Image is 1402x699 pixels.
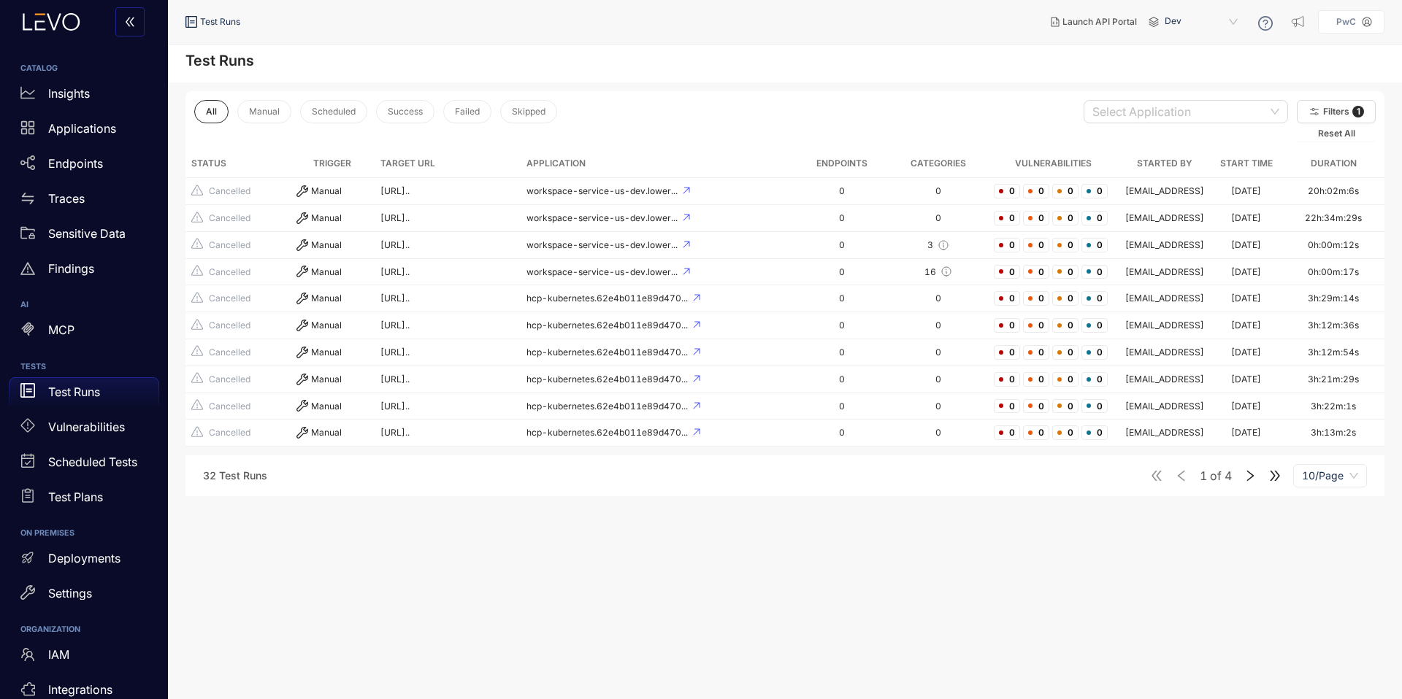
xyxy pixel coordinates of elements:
[1052,345,1079,360] span: 0
[20,363,148,371] h6: TESTS
[185,52,254,69] h4: Test Runs
[48,227,126,240] p: Sensitive Data
[1244,469,1257,482] span: right
[1231,267,1261,277] div: [DATE]
[1352,106,1364,117] span: 1
[1323,107,1349,117] span: Filters
[20,64,148,73] h6: CATALOG
[801,428,882,438] div: 0
[1052,184,1079,198] span: 0
[48,455,137,468] p: Scheduled Tests
[48,385,100,398] p: Test Runs
[249,107,280,117] span: Manual
[206,107,217,117] span: All
[994,238,1020,252] span: 0
[526,401,690,412] span: hcp-kubernetes.62e4b011e89d470...
[1302,465,1358,487] span: 10/Page
[1023,425,1049,440] span: 0
[48,683,112,696] p: Integrations
[296,427,369,439] div: Manual
[48,587,92,600] p: Settings
[1231,186,1261,196] div: [DATE]
[1062,17,1137,27] span: Launch API Portal
[801,320,882,331] div: 0
[380,293,410,304] span: [URL]..
[1052,399,1079,414] span: 0
[1336,17,1356,27] p: PwC
[994,265,1020,279] span: 0
[512,107,545,117] span: Skipped
[1165,10,1241,34] span: Dev
[994,345,1020,360] span: 0
[1081,399,1108,414] span: 0
[194,100,229,123] button: All
[20,261,35,276] span: warning
[526,266,680,277] span: workspace-service-us-dev.lower...
[48,420,125,433] p: Vulnerabilities
[380,185,410,196] span: [URL]..
[1023,265,1049,279] span: 0
[20,301,148,309] h6: AI
[203,469,267,482] span: 32 Test Runs
[296,400,369,412] div: Manual
[895,374,982,385] div: 0
[1081,211,1108,225] span: 0
[1119,150,1210,178] th: Started By
[526,320,690,331] span: hcp-kubernetes.62e4b011e89d470...
[1119,259,1210,286] td: [EMAIL_ADDRESS]
[209,240,250,250] span: Cancelled
[1023,318,1049,333] span: 0
[200,17,240,27] span: Test Runs
[1052,318,1079,333] span: 0
[48,122,116,135] p: Applications
[48,87,90,100] p: Insights
[1231,213,1261,223] div: [DATE]
[801,374,882,385] div: 0
[209,293,250,304] span: Cancelled
[209,186,250,196] span: Cancelled
[895,239,982,251] div: 3
[1023,372,1049,387] span: 0
[20,625,148,634] h6: ORGANIZATION
[209,428,250,438] span: Cancelled
[988,150,1119,178] th: Vulnerabilities
[388,107,423,117] span: Success
[9,316,159,351] a: MCP
[291,150,375,178] th: Trigger
[1225,469,1232,482] span: 4
[1052,238,1079,252] span: 0
[380,239,410,250] span: [URL]..
[1231,293,1261,304] div: [DATE]
[9,377,159,412] a: Test Runs
[1081,184,1108,198] span: 0
[1023,345,1049,360] span: 0
[9,114,159,149] a: Applications
[526,212,680,223] span: workspace-service-us-dev.lower...
[9,482,159,517] a: Test Plans
[380,401,410,412] span: [URL]..
[9,254,159,289] a: Findings
[380,320,410,331] span: [URL]..
[124,16,136,29] span: double-left
[380,347,410,358] span: [URL]..
[1231,320,1261,331] div: [DATE]
[526,293,690,304] span: hcp-kubernetes.62e4b011e89d470...
[1231,428,1261,438] div: [DATE]
[895,320,982,331] div: 0
[895,428,982,438] div: 0
[115,7,145,36] button: double-left
[895,401,982,412] div: 0
[1052,291,1079,306] span: 0
[209,320,250,331] span: Cancelled
[380,266,410,277] span: [URL]..
[376,100,434,123] button: Success
[209,267,250,277] span: Cancelled
[9,79,159,114] a: Insights
[1283,178,1384,205] td: 20h:02m:6s
[9,641,159,676] a: IAM
[1283,205,1384,232] td: 22h:34m:29s
[801,347,882,358] div: 0
[1297,100,1376,123] button: Filters1
[1210,150,1283,178] th: Start Time
[1283,393,1384,420] td: 3h:22m:1s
